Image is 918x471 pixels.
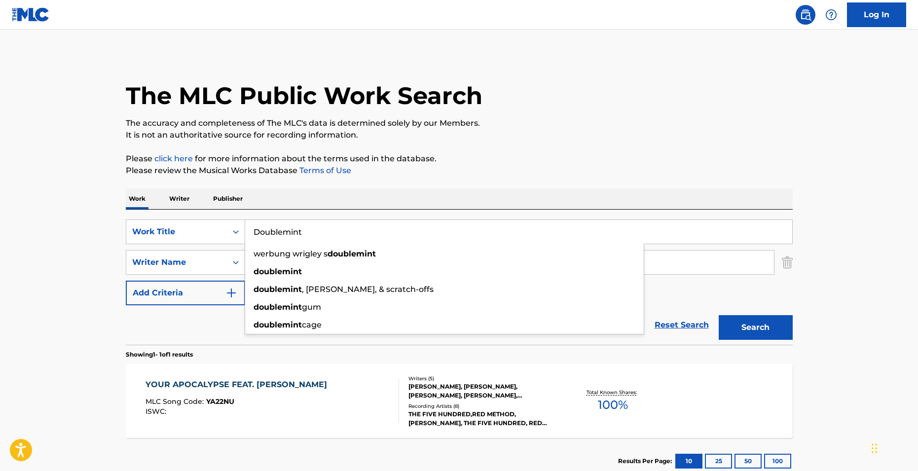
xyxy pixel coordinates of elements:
button: 50 [734,454,762,469]
div: YOUR APOCALYPSE FEAT. [PERSON_NAME] [146,379,332,391]
a: Reset Search [650,314,714,336]
p: Please for more information about the terms used in the database. [126,153,793,165]
div: THE FIVE HUNDRED,RED METHOD,[PERSON_NAME], THE FIVE HUNDRED, RED METHOD, THE FIVE HUNDRED, THE FI... [408,410,557,428]
div: Help [821,5,841,25]
p: Please review the Musical Works Database [126,165,793,177]
strong: doublemint [254,320,302,329]
a: click here [154,154,193,163]
strong: doublemint [254,302,302,312]
span: YA22NU [206,397,234,406]
p: Results Per Page: [618,457,674,466]
span: 100 % [598,396,628,414]
form: Search Form [126,219,793,345]
p: The accuracy and completeness of The MLC's data is determined solely by our Members. [126,117,793,129]
div: [PERSON_NAME], [PERSON_NAME], [PERSON_NAME], [PERSON_NAME], [PERSON_NAME] [408,382,557,400]
p: Writer [166,188,192,209]
p: It is not an authoritative source for recording information. [126,129,793,141]
button: 25 [705,454,732,469]
h1: The MLC Public Work Search [126,81,482,110]
strong: doublemint [254,285,302,294]
span: werbung wrigley s [254,249,328,258]
span: gum [302,302,321,312]
div: Recording Artists ( 8 ) [408,402,557,410]
button: 10 [675,454,702,469]
img: MLC Logo [12,7,50,22]
iframe: Chat Widget [869,424,918,471]
div: Work Title [132,226,221,238]
button: 100 [764,454,791,469]
p: Total Known Shares: [587,389,639,396]
a: Log In [847,2,906,27]
div: Writer Name [132,256,221,268]
button: Add Criteria [126,281,245,305]
strong: doublemint [328,249,376,258]
img: Delete Criterion [782,250,793,275]
p: Publisher [210,188,246,209]
a: Terms of Use [297,166,351,175]
p: Work [126,188,148,209]
p: Showing 1 - 1 of 1 results [126,350,193,359]
div: Drag [872,434,878,463]
a: Public Search [796,5,815,25]
span: ISWC : [146,407,169,416]
img: help [825,9,837,21]
strong: doublemint [254,267,302,276]
span: cage [302,320,322,329]
div: Writers ( 5 ) [408,375,557,382]
a: YOUR APOCALYPSE FEAT. [PERSON_NAME]MLC Song Code:YA22NUISWC:Writers (5)[PERSON_NAME], [PERSON_NAM... [126,364,793,438]
img: 9d2ae6d4665cec9f34b9.svg [225,287,237,299]
button: Search [719,315,793,340]
span: , [PERSON_NAME], & scratch-offs [302,285,434,294]
span: MLC Song Code : [146,397,206,406]
img: search [800,9,811,21]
